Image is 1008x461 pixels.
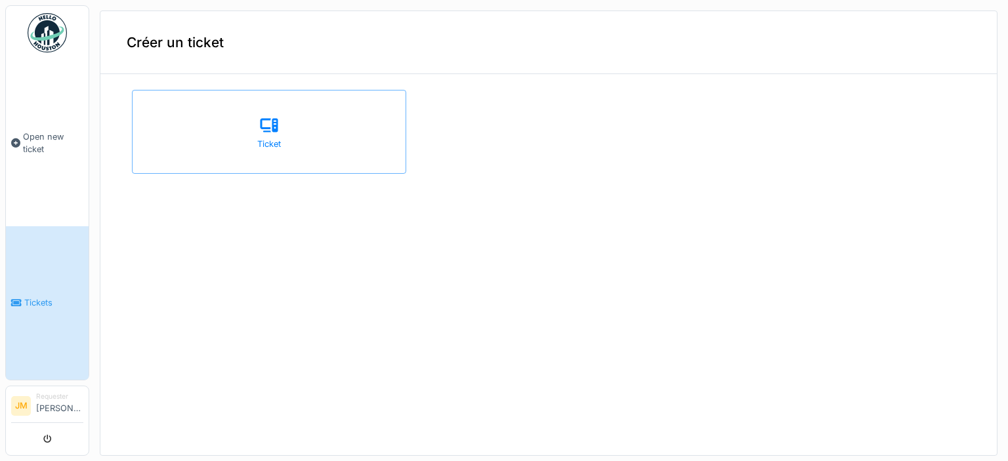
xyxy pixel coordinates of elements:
[24,296,83,309] span: Tickets
[36,391,83,401] div: Requester
[6,226,89,380] a: Tickets
[28,13,67,52] img: Badge_color-CXgf-gQk.svg
[23,130,83,155] span: Open new ticket
[36,391,83,420] li: [PERSON_NAME]
[6,60,89,226] a: Open new ticket
[11,391,83,423] a: JM Requester[PERSON_NAME]
[11,396,31,416] li: JM
[257,138,281,150] div: Ticket
[100,11,997,74] div: Créer un ticket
